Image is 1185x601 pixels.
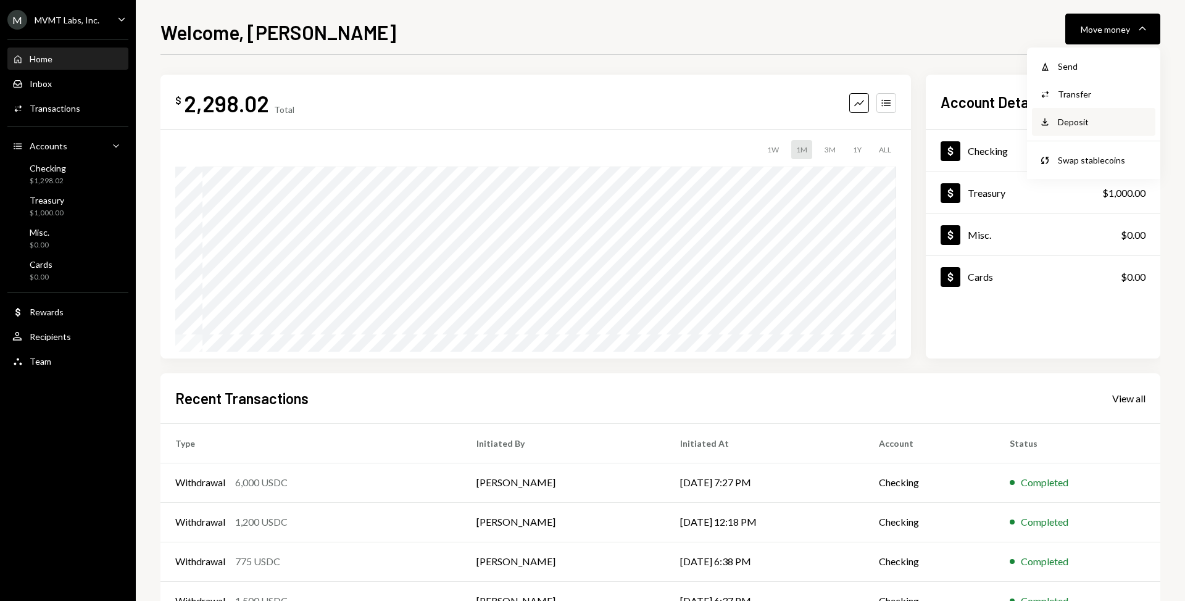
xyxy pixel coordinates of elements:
[30,195,64,205] div: Treasury
[30,356,51,367] div: Team
[7,255,128,285] a: Cards$0.00
[160,423,462,463] th: Type
[175,515,225,529] div: Withdrawal
[1058,154,1148,167] div: Swap stablecoins
[7,135,128,157] a: Accounts
[7,48,128,70] a: Home
[848,140,867,159] div: 1Y
[462,542,665,581] td: [PERSON_NAME]
[1112,391,1145,405] a: View all
[160,20,396,44] h1: Welcome, [PERSON_NAME]
[1058,60,1148,73] div: Send
[30,307,64,317] div: Rewards
[235,554,280,569] div: 775 USDC
[665,423,865,463] th: Initiated At
[1021,554,1068,569] div: Completed
[874,140,896,159] div: ALL
[30,176,66,186] div: $1,298.02
[968,229,991,241] div: Misc.
[7,10,27,30] div: M
[1102,186,1145,201] div: $1,000.00
[7,72,128,94] a: Inbox
[1112,392,1145,405] div: View all
[926,172,1160,213] a: Treasury$1,000.00
[1081,23,1130,36] div: Move money
[7,300,128,323] a: Rewards
[30,141,67,151] div: Accounts
[175,554,225,569] div: Withdrawal
[864,463,995,502] td: Checking
[864,502,995,542] td: Checking
[864,423,995,463] th: Account
[791,140,812,159] div: 1M
[1121,270,1145,284] div: $0.00
[7,191,128,221] a: Treasury$1,000.00
[1021,475,1068,490] div: Completed
[1058,88,1148,101] div: Transfer
[665,463,865,502] td: [DATE] 7:27 PM
[7,97,128,119] a: Transactions
[30,78,52,89] div: Inbox
[30,54,52,64] div: Home
[175,388,309,408] h2: Recent Transactions
[175,475,225,490] div: Withdrawal
[1021,515,1068,529] div: Completed
[30,163,66,173] div: Checking
[30,259,52,270] div: Cards
[1121,228,1145,242] div: $0.00
[30,331,71,342] div: Recipients
[7,325,128,347] a: Recipients
[30,240,49,251] div: $0.00
[184,89,269,117] div: 2,298.02
[235,475,288,490] div: 6,000 USDC
[462,423,665,463] th: Initiated By
[926,214,1160,255] a: Misc.$0.00
[864,542,995,581] td: Checking
[968,187,1005,199] div: Treasury
[968,145,1008,157] div: Checking
[7,159,128,189] a: Checking$1,298.02
[235,515,288,529] div: 1,200 USDC
[30,208,64,218] div: $1,000.00
[926,130,1160,172] a: Checking$1,298.02
[762,140,784,159] div: 1W
[1058,115,1148,128] div: Deposit
[7,350,128,372] a: Team
[35,15,99,25] div: MVMT Labs, Inc.
[30,103,80,114] div: Transactions
[941,92,1042,112] h2: Account Details
[995,423,1160,463] th: Status
[7,223,128,253] a: Misc.$0.00
[926,256,1160,297] a: Cards$0.00
[462,502,665,542] td: [PERSON_NAME]
[30,272,52,283] div: $0.00
[274,104,294,115] div: Total
[462,463,665,502] td: [PERSON_NAME]
[665,502,865,542] td: [DATE] 12:18 PM
[30,227,49,238] div: Misc.
[1065,14,1160,44] button: Move money
[665,542,865,581] td: [DATE] 6:38 PM
[175,94,181,107] div: $
[820,140,841,159] div: 3M
[968,271,993,283] div: Cards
